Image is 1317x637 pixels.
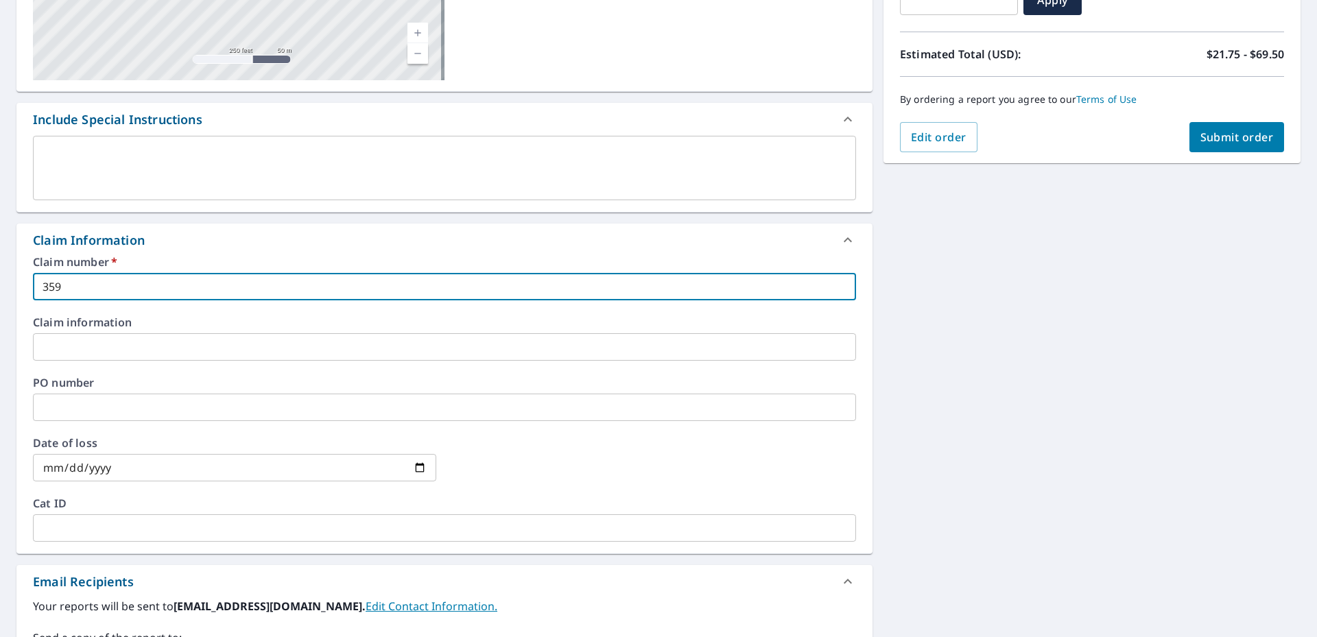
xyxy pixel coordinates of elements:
div: Email Recipients [16,565,873,598]
div: Include Special Instructions [33,110,202,129]
div: Email Recipients [33,573,134,591]
div: Include Special Instructions [16,103,873,136]
a: Current Level 17, Zoom Out [407,43,428,64]
a: Terms of Use [1076,93,1137,106]
span: Edit order [911,130,966,145]
div: Claim Information [16,224,873,256]
p: Estimated Total (USD): [900,46,1092,62]
div: Claim Information [33,231,145,250]
label: Claim information [33,317,856,328]
button: Submit order [1189,122,1285,152]
span: Submit order [1200,130,1274,145]
a: EditContactInfo [366,599,497,614]
a: Current Level 17, Zoom In [407,23,428,43]
label: Date of loss [33,437,436,448]
b: [EMAIL_ADDRESS][DOMAIN_NAME]. [174,599,366,614]
label: PO number [33,377,856,388]
button: Edit order [900,122,977,152]
p: By ordering a report you agree to our [900,93,1284,106]
label: Claim number [33,256,856,267]
label: Cat ID [33,498,856,509]
p: $21.75 - $69.50 [1207,46,1284,62]
label: Your reports will be sent to [33,598,856,614]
